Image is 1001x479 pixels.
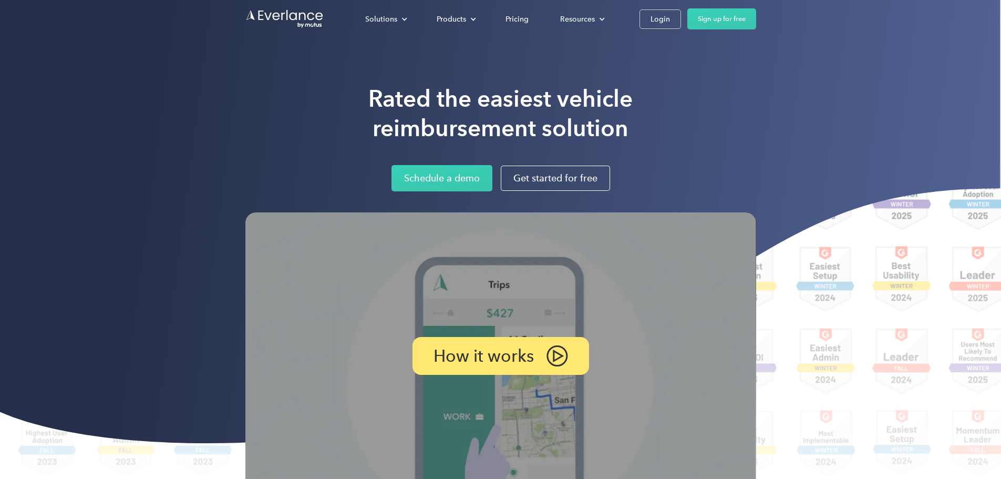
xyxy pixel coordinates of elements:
a: Get started for free [501,166,610,191]
a: Schedule a demo [391,165,492,191]
div: Pricing [505,13,529,26]
p: How it works [434,349,534,363]
div: Resources [560,13,595,26]
div: Login [651,13,670,26]
div: Products [437,13,466,26]
div: Solutions [365,13,397,26]
a: Go to homepage [245,9,324,29]
a: Login [639,9,681,29]
h1: Rated the easiest vehicle reimbursement solution [368,84,633,143]
a: Sign up for free [687,8,756,29]
a: Pricing [495,10,539,28]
